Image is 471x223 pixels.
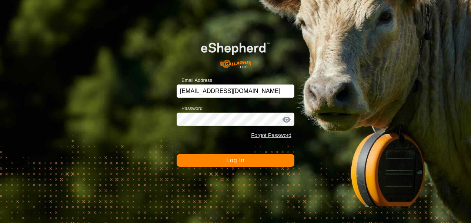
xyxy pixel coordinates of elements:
[177,154,294,167] button: Log In
[251,132,291,138] a: Forgot Password
[188,33,283,73] img: E-shepherd Logo
[177,105,203,112] label: Password
[177,84,294,98] input: Email Address
[226,157,244,163] span: Log In
[177,77,212,84] label: Email Address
